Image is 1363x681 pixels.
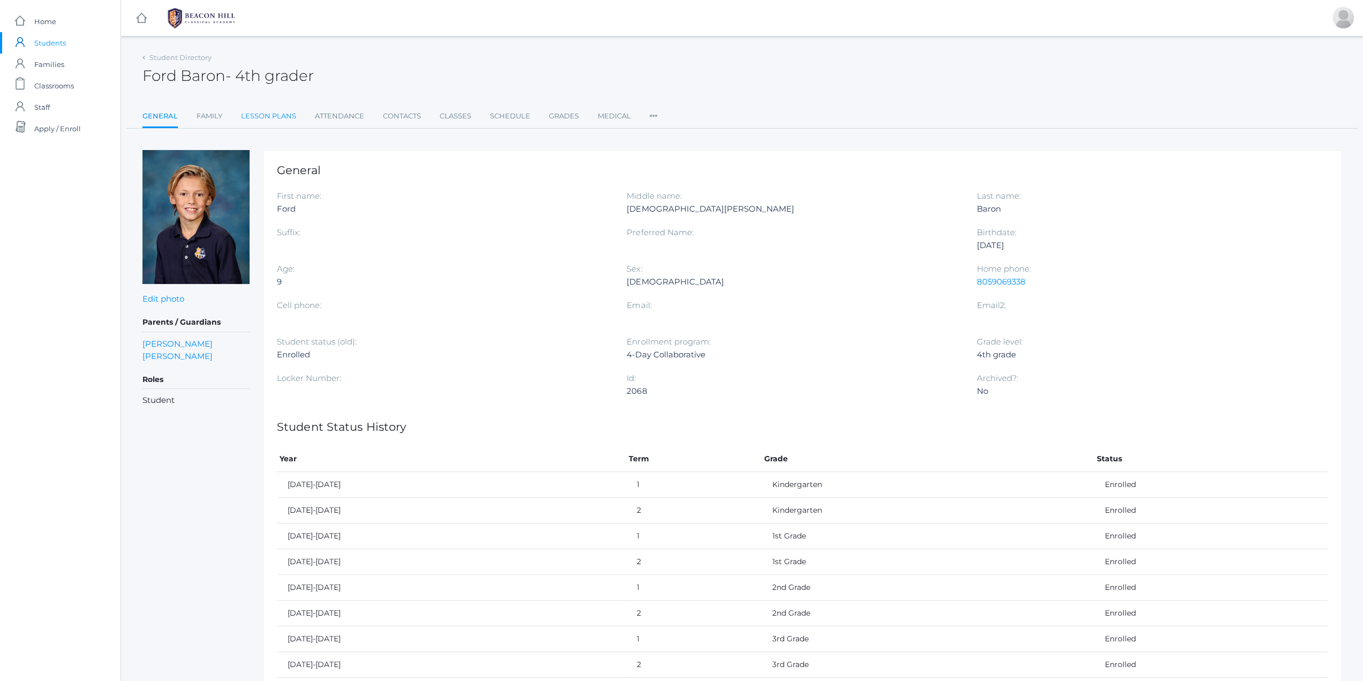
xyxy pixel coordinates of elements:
a: Student Directory [149,53,212,62]
label: Sex: [627,264,642,274]
td: [DATE]-[DATE] [277,600,626,626]
td: 2 [626,549,761,574]
h5: Roles [142,371,250,389]
td: Enrolled [1094,600,1328,626]
td: 1 [626,626,761,652]
div: 4th grade [977,348,1311,361]
a: Classes [440,106,471,127]
div: [DATE] [977,239,1311,252]
a: Contacts [383,106,421,127]
label: Middle name: [627,191,681,201]
a: 8059069338 [977,276,1026,287]
label: Preferred Name: [627,227,693,237]
div: 4-Day Collaborative [627,348,960,361]
td: Enrolled [1094,549,1328,574]
td: [DATE]-[DATE] [277,626,626,652]
h1: Student Status History [277,421,1328,433]
td: 1 [626,472,761,497]
label: Home phone: [977,264,1031,274]
div: Enrolled [277,348,611,361]
td: [DATE]-[DATE] [277,652,626,677]
td: 1st Grade [762,523,1094,549]
th: Year [277,446,626,472]
span: Families [34,54,64,75]
td: 1st Grade [762,549,1094,574]
div: [DEMOGRAPHIC_DATA][PERSON_NAME] [627,203,960,215]
span: - 4th grader [225,66,314,85]
td: 2 [626,600,761,626]
td: Enrolled [1094,497,1328,523]
td: 3rd Grade [762,652,1094,677]
label: Last name: [977,191,1021,201]
label: Id: [627,373,636,383]
td: 2 [626,497,761,523]
label: Birthdate: [977,227,1016,237]
label: Grade level: [977,336,1023,347]
div: 9 [277,275,611,288]
label: Email: [627,300,651,310]
td: 1 [626,574,761,600]
span: Classrooms [34,75,74,96]
img: Ford Baron [142,150,250,284]
td: [DATE]-[DATE] [277,549,626,574]
span: Apply / Enroll [34,118,81,139]
td: 1 [626,523,761,549]
a: Edit photo [142,294,184,304]
label: Suffix: [277,227,300,237]
td: [DATE]-[DATE] [277,574,626,600]
h2: Ford Baron [142,68,314,84]
a: Schedule [490,106,530,127]
div: [DEMOGRAPHIC_DATA] [627,275,960,288]
td: Enrolled [1094,626,1328,652]
div: Baron [977,203,1311,215]
td: 2nd Grade [762,574,1094,600]
label: Student status (old): [277,336,357,347]
img: 1_BHCALogos-05.png [161,5,242,32]
div: 2068 [627,385,960,398]
div: J'Lene Baron [1332,7,1354,28]
label: Cell phone: [277,300,321,310]
a: Medical [598,106,631,127]
td: [DATE]-[DATE] [277,497,626,523]
span: Students [34,32,66,54]
a: Grades [549,106,579,127]
a: Lesson Plans [241,106,296,127]
li: Student [142,394,250,407]
td: Enrolled [1094,523,1328,549]
a: [PERSON_NAME] [142,338,213,350]
td: 2nd Grade [762,600,1094,626]
td: [DATE]-[DATE] [277,523,626,549]
h1: General [277,164,1328,176]
td: Kindergarten [762,497,1094,523]
th: Term [626,446,761,472]
a: [PERSON_NAME] [142,350,213,362]
div: Ford [277,203,611,215]
td: [DATE]-[DATE] [277,472,626,497]
span: Staff [34,96,50,118]
div: No [977,385,1311,398]
td: 3rd Grade [762,626,1094,652]
label: First name: [277,191,321,201]
label: Archived?: [977,373,1018,383]
td: 2 [626,652,761,677]
th: Grade [762,446,1094,472]
td: Enrolled [1094,472,1328,497]
label: Enrollment program: [627,336,710,347]
td: Enrolled [1094,652,1328,677]
label: Age: [277,264,295,274]
label: Locker Number: [277,373,341,383]
td: Kindergarten [762,472,1094,497]
a: Attendance [315,106,364,127]
a: General [142,106,178,129]
label: Email2: [977,300,1006,310]
td: Enrolled [1094,574,1328,600]
span: Home [34,11,56,32]
a: Family [197,106,222,127]
th: Status [1094,446,1328,472]
h5: Parents / Guardians [142,313,250,332]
